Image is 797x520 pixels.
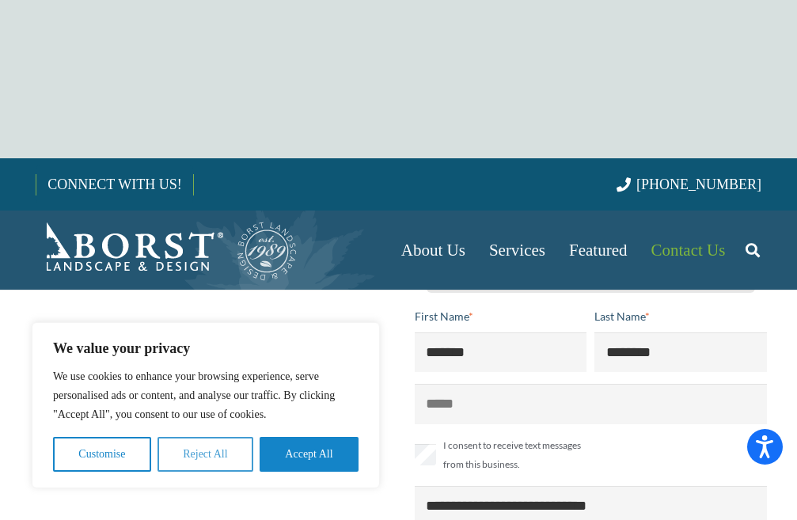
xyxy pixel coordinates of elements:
[415,332,587,372] input: First Name*
[569,241,627,260] span: Featured
[557,211,639,290] a: Featured
[651,241,726,260] span: Contact Us
[617,176,761,192] a: [PHONE_NUMBER]
[415,444,436,465] input: I consent to receive text messages from this business.
[415,309,469,323] span: First Name
[443,436,587,474] span: I consent to receive text messages from this business.
[53,339,359,358] p: We value your privacy
[36,165,192,203] a: CONNECT WITH US!
[737,230,769,270] a: Search
[389,211,477,290] a: About Us
[594,309,645,323] span: Last Name
[158,437,253,472] button: Reject All
[639,211,738,290] a: Contact Us
[36,218,298,282] a: Borst-Logo
[477,211,557,290] a: Services
[636,176,761,192] span: [PHONE_NUMBER]
[489,241,545,260] span: Services
[53,367,359,424] p: We use cookies to enhance your browsing experience, serve personalised ads or content, and analys...
[401,241,465,260] span: About Us
[53,437,151,472] button: Customise
[594,332,767,372] input: Last Name*
[260,437,359,472] button: Accept All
